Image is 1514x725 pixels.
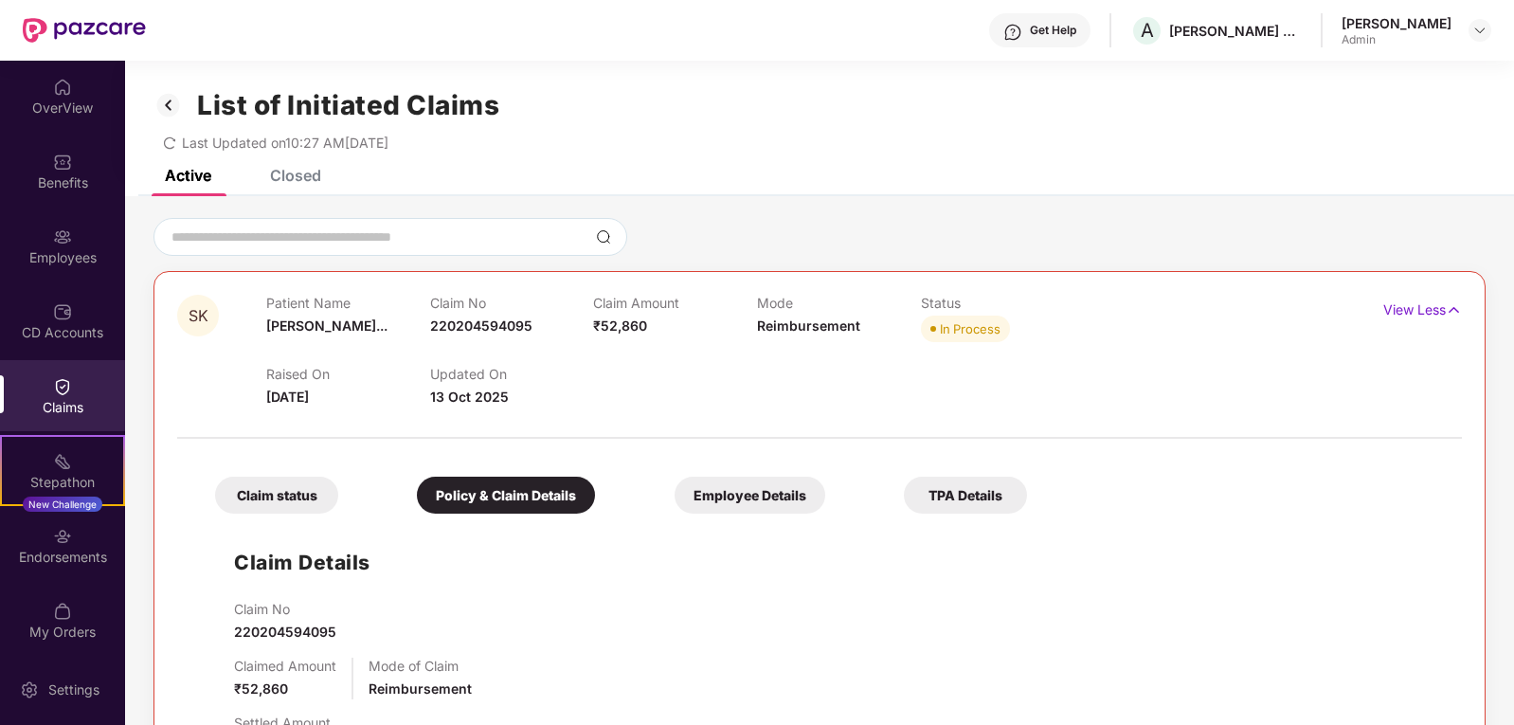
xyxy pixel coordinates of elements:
span: [PERSON_NAME]... [266,317,388,334]
span: Last Updated on 10:27 AM[DATE] [182,135,388,151]
span: 13 Oct 2025 [430,389,509,405]
div: Admin [1342,32,1451,47]
span: ₹52,860 [593,317,647,334]
p: Mode [757,295,921,311]
img: svg+xml;base64,PHN2ZyB4bWxucz0iaHR0cDovL3d3dy53My5vcmcvMjAwMC9zdmciIHdpZHRoPSIxNyIgaGVpZ2h0PSIxNy... [1446,299,1462,320]
img: New Pazcare Logo [23,18,146,43]
span: 220204594095 [430,317,532,334]
img: svg+xml;base64,PHN2ZyBpZD0iSGVscC0zMngzMiIgeG1sbnM9Imh0dHA6Ly93d3cudzMub3JnLzIwMDAvc3ZnIiB3aWR0aD... [1003,23,1022,42]
span: A [1141,19,1154,42]
div: Employee Details [675,477,825,514]
span: 220204594095 [234,624,336,640]
img: svg+xml;base64,PHN2ZyBpZD0iSG9tZSIgeG1sbnM9Imh0dHA6Ly93d3cudzMub3JnLzIwMDAvc3ZnIiB3aWR0aD0iMjAiIG... [53,78,72,97]
div: Stepathon [2,473,123,492]
span: Reimbursement [369,680,472,697]
h1: List of Initiated Claims [197,89,499,121]
div: In Process [940,319,1000,338]
h1: Claim Details [234,547,370,578]
p: Claimed Amount [234,658,336,674]
div: [PERSON_NAME] [1342,14,1451,32]
span: SK [189,308,208,324]
p: Updated On [430,366,594,382]
p: Patient Name [266,295,430,311]
span: [DATE] [266,389,309,405]
span: redo [163,135,176,151]
div: Get Help [1030,23,1076,38]
div: Settings [43,680,105,699]
p: Status [921,295,1085,311]
span: Reimbursement [757,317,860,334]
div: Closed [270,166,321,185]
img: svg+xml;base64,PHN2ZyBpZD0iQ2xhaW0iIHhtbG5zPSJodHRwOi8vd3d3LnczLm9yZy8yMDAwL3N2ZyIgd2lkdGg9IjIwIi... [53,377,72,396]
span: ₹52,860 [234,680,288,697]
p: Mode of Claim [369,658,472,674]
div: Policy & Claim Details [417,477,595,514]
div: Claim status [215,477,338,514]
img: svg+xml;base64,PHN2ZyBpZD0iRHJvcGRvd24tMzJ4MzIiIHhtbG5zPSJodHRwOi8vd3d3LnczLm9yZy8yMDAwL3N2ZyIgd2... [1472,23,1487,38]
p: View Less [1383,295,1462,320]
p: Claim Amount [593,295,757,311]
div: New Challenge [23,497,102,512]
img: svg+xml;base64,PHN2ZyBpZD0iRW1wbG95ZWVzIiB4bWxucz0iaHR0cDovL3d3dy53My5vcmcvMjAwMC9zdmciIHdpZHRoPS... [53,227,72,246]
img: svg+xml;base64,PHN2ZyBpZD0iTXlfT3JkZXJzIiBkYXRhLW5hbWU9Ik15IE9yZGVycyIgeG1sbnM9Imh0dHA6Ly93d3cudz... [53,602,72,621]
p: Claim No [430,295,594,311]
div: Active [165,166,211,185]
img: svg+xml;base64,PHN2ZyBpZD0iU2VhcmNoLTMyeDMyIiB4bWxucz0iaHR0cDovL3d3dy53My5vcmcvMjAwMC9zdmciIHdpZH... [596,229,611,245]
div: [PERSON_NAME] AGRI GENETICS [1169,22,1302,40]
img: svg+xml;base64,PHN2ZyBpZD0iU2V0dGluZy0yMHgyMCIgeG1sbnM9Imh0dHA6Ly93d3cudzMub3JnLzIwMDAvc3ZnIiB3aW... [20,680,39,699]
div: TPA Details [904,477,1027,514]
p: Raised On [266,366,430,382]
img: svg+xml;base64,PHN2ZyBpZD0iRW5kb3JzZW1lbnRzIiB4bWxucz0iaHR0cDovL3d3dy53My5vcmcvMjAwMC9zdmciIHdpZH... [53,527,72,546]
p: Claim No [234,601,336,617]
img: svg+xml;base64,PHN2ZyB4bWxucz0iaHR0cDovL3d3dy53My5vcmcvMjAwMC9zdmciIHdpZHRoPSIyMSIgaGVpZ2h0PSIyMC... [53,452,72,471]
img: svg+xml;base64,PHN2ZyBpZD0iQ0RfQWNjb3VudHMiIGRhdGEtbmFtZT0iQ0QgQWNjb3VudHMiIHhtbG5zPSJodHRwOi8vd3... [53,302,72,321]
img: svg+xml;base64,PHN2ZyB3aWR0aD0iMzIiIGhlaWdodD0iMzIiIHZpZXdCb3g9IjAgMCAzMiAzMiIgZmlsbD0ibm9uZSIgeG... [153,89,184,121]
img: svg+xml;base64,PHN2ZyBpZD0iQmVuZWZpdHMiIHhtbG5zPSJodHRwOi8vd3d3LnczLm9yZy8yMDAwL3N2ZyIgd2lkdGg9Ij... [53,153,72,172]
